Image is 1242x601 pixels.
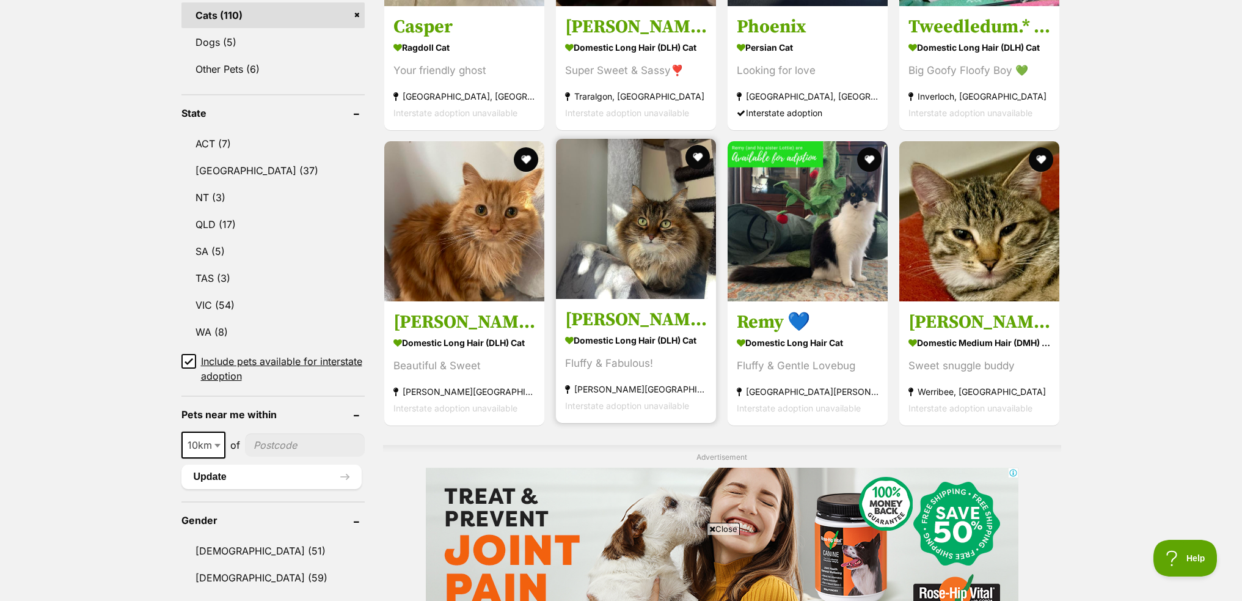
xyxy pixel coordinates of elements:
strong: [PERSON_NAME][GEOGRAPHIC_DATA] [565,381,707,397]
a: QLD (17) [181,212,365,237]
button: favourite [857,147,882,172]
strong: [GEOGRAPHIC_DATA], [GEOGRAPHIC_DATA] [737,87,879,104]
strong: Inverloch, [GEOGRAPHIC_DATA] [908,87,1050,104]
h3: Phoenix [737,15,879,38]
header: Gender [181,515,365,526]
span: Interstate adoption unavailable [737,403,861,413]
div: Super Sweet & Sassy❣️ [565,62,707,78]
strong: Ragdoll Cat [393,38,535,56]
div: Fluffy & Gentle Lovebug [737,358,879,374]
strong: [GEOGRAPHIC_DATA], [GEOGRAPHIC_DATA] [393,87,535,104]
div: Big Goofy Floofy Boy 💚 [908,62,1050,78]
strong: Persian Cat [737,38,879,56]
h3: [PERSON_NAME] [565,308,707,331]
h3: Tweedledum.* 9 Lives Project Rescue* [908,15,1050,38]
span: 10km [183,437,224,454]
span: Interstate adoption unavailable [393,403,517,413]
span: Interstate adoption unavailable [565,107,689,117]
button: favourite [1029,147,1054,172]
a: Cats (110) [181,2,365,28]
a: [GEOGRAPHIC_DATA] (37) [181,158,365,183]
a: WA (8) [181,319,365,345]
button: favourite [685,145,710,169]
a: Remy 💙 Domestic Long Hair Cat Fluffy & Gentle Lovebug [GEOGRAPHIC_DATA][PERSON_NAME][GEOGRAPHIC_D... [728,301,888,426]
a: [DEMOGRAPHIC_DATA] (59) [181,565,365,591]
div: Beautiful & Sweet [393,358,535,374]
a: TAS (3) [181,265,365,291]
div: Your friendly ghost [393,62,535,78]
span: 10km [181,432,225,459]
a: [PERSON_NAME] * 9 Lives Project Rescue* Domestic Long Hair (DLH) Cat Super Sweet & Sassy❣️ Traral... [556,6,716,130]
h3: Remy 💙 [737,311,879,334]
input: postcode [245,433,365,457]
a: Tweedledum.* 9 Lives Project Rescue* Domestic Long Hair (DLH) Cat Big Goofy Floofy Boy 💚 Inverloc... [899,6,1059,130]
a: Phoenix Persian Cat Looking for love [GEOGRAPHIC_DATA], [GEOGRAPHIC_DATA] Interstate adoption [728,6,888,130]
span: of [230,438,240,452]
a: [PERSON_NAME] Domestic Medium Hair (DMH) Cat Sweet snuggle buddy Werribee, [GEOGRAPHIC_DATA] Inte... [899,301,1059,426]
a: [PERSON_NAME] Domestic Long Hair (DLH) Cat Fluffy & Fabulous! [PERSON_NAME][GEOGRAPHIC_DATA] Inte... [556,299,716,423]
strong: Domestic Medium Hair (DMH) Cat [908,334,1050,352]
strong: Domestic Long Hair (DLH) Cat [565,38,707,56]
div: Sweet snuggle buddy [908,358,1050,374]
header: Pets near me within [181,409,365,420]
strong: Werribee, [GEOGRAPHIC_DATA] [908,383,1050,400]
a: Include pets available for interstate adoption [181,354,365,383]
div: Fluffy & Fabulous! [565,355,707,372]
span: Interstate adoption unavailable [565,400,689,411]
span: Close [707,523,740,535]
img: Moira-Rose - Domestic Long Hair (DLH) Cat [556,139,716,299]
a: ACT (7) [181,131,365,157]
div: Looking for love [737,62,879,78]
span: Interstate adoption unavailable [393,107,517,117]
a: Casper Ragdoll Cat Your friendly ghost [GEOGRAPHIC_DATA], [GEOGRAPHIC_DATA] Interstate adoption u... [384,6,544,130]
h3: [PERSON_NAME] [908,311,1050,334]
a: NT (3) [181,185,365,210]
header: State [181,108,365,119]
h3: Casper [393,15,535,38]
img: Patsy - Domestic Long Hair (DLH) Cat [384,141,544,301]
span: Interstate adoption unavailable [908,403,1032,413]
a: [DEMOGRAPHIC_DATA] (51) [181,538,365,564]
a: VIC (54) [181,292,365,318]
h3: [PERSON_NAME] * 9 Lives Project Rescue* [565,15,707,38]
a: SA (5) [181,238,365,264]
button: favourite [514,147,538,172]
button: Update [181,465,362,489]
div: Interstate adoption [737,104,879,120]
img: Sheldon Six - Domestic Medium Hair (DMH) Cat [899,141,1059,301]
strong: Domestic Long Hair Cat [737,334,879,352]
strong: Domestic Long Hair (DLH) Cat [393,334,535,352]
span: Interstate adoption unavailable [908,107,1032,117]
a: [PERSON_NAME] Domestic Long Hair (DLH) Cat Beautiful & Sweet [PERSON_NAME][GEOGRAPHIC_DATA] Inter... [384,301,544,426]
a: Dogs (5) [181,29,365,55]
strong: Domestic Long Hair (DLH) Cat [908,38,1050,56]
h3: [PERSON_NAME] [393,311,535,334]
img: Remy 💙 - Domestic Long Hair Cat [728,141,888,301]
a: Other Pets (6) [181,56,365,82]
strong: Domestic Long Hair (DLH) Cat [565,331,707,349]
span: Include pets available for interstate adoption [201,354,365,383]
strong: [GEOGRAPHIC_DATA][PERSON_NAME][GEOGRAPHIC_DATA] [737,383,879,400]
iframe: Help Scout Beacon - Open [1153,540,1218,577]
strong: [PERSON_NAME][GEOGRAPHIC_DATA] [393,383,535,400]
iframe: Advertisement [325,540,918,595]
strong: Traralgon, [GEOGRAPHIC_DATA] [565,87,707,104]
